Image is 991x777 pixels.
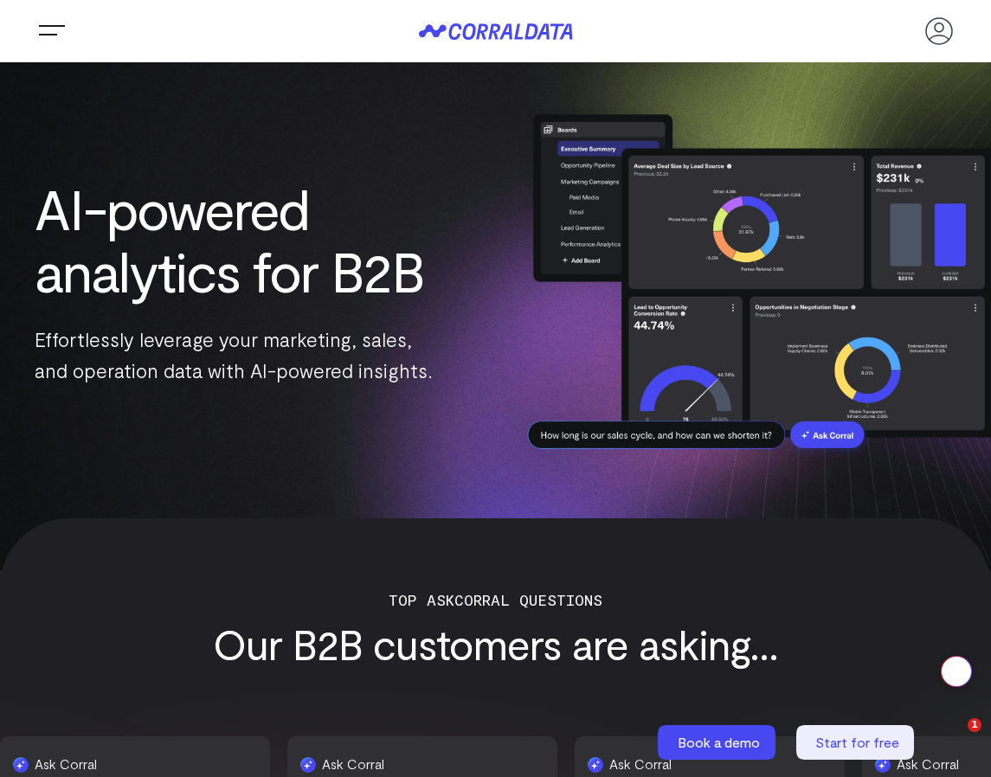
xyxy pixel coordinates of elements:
[597,754,815,774] h4: Ask Corral
[43,620,948,667] h3: Our B2B customers are asking...
[35,324,461,386] p: Effortlessly leverage your marketing, sales, and operation data with AI-powered insights.
[658,725,779,760] a: Book a demo
[35,14,69,48] button: Trigger Menu
[815,734,899,750] span: Start for free
[932,718,974,760] iframe: Intercom live chat
[35,177,461,302] h1: AI-powered analytics for B2B
[796,725,917,760] a: Start for free
[678,734,760,750] span: Book a demo
[23,754,241,774] h4: Ask Corral
[310,754,528,774] h4: Ask Corral
[43,588,948,612] p: Top AskCorral Questions
[968,718,981,732] span: 1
